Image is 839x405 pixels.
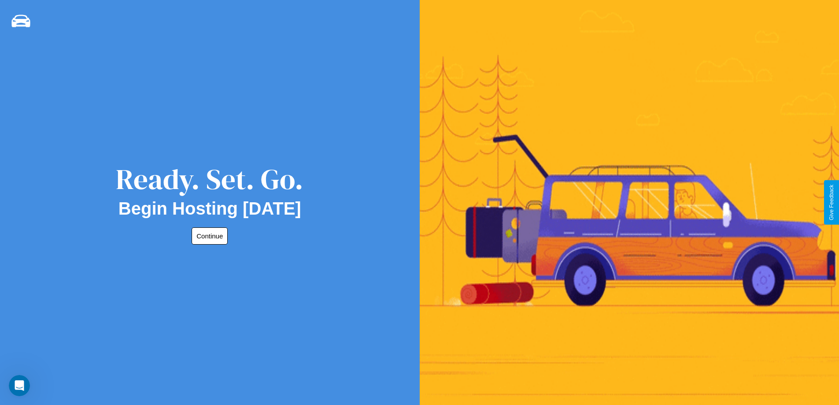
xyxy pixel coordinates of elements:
iframe: Intercom live chat [9,375,30,396]
div: Ready. Set. Go. [116,160,303,199]
h2: Begin Hosting [DATE] [118,199,301,219]
button: Continue [192,227,228,245]
div: Give Feedback [828,185,835,220]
